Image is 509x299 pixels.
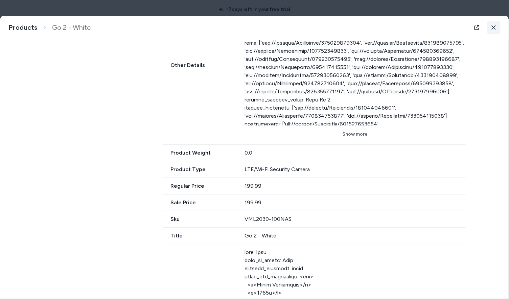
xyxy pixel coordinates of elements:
nav: breadcrumb [8,23,91,32]
div: 0.0 [245,149,466,157]
div: Go 2 - White [245,232,466,240]
div: 199.99 [245,182,466,190]
span: Sale Price [163,199,237,207]
span: Regular Price [163,182,237,190]
span: Sku [163,215,237,223]
div: 199.99 [245,199,466,207]
span: Go 2 - White [52,23,91,32]
a: Products [8,23,37,32]
button: Show more [245,128,466,140]
span: Product Type [163,165,237,174]
div: VML2030-100NAS [245,215,466,223]
span: Other Details [163,61,237,69]
span: Product Weight [163,149,237,157]
div: LTE/Wi-Fi Security Camera [245,165,466,174]
span: Title [163,232,237,240]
